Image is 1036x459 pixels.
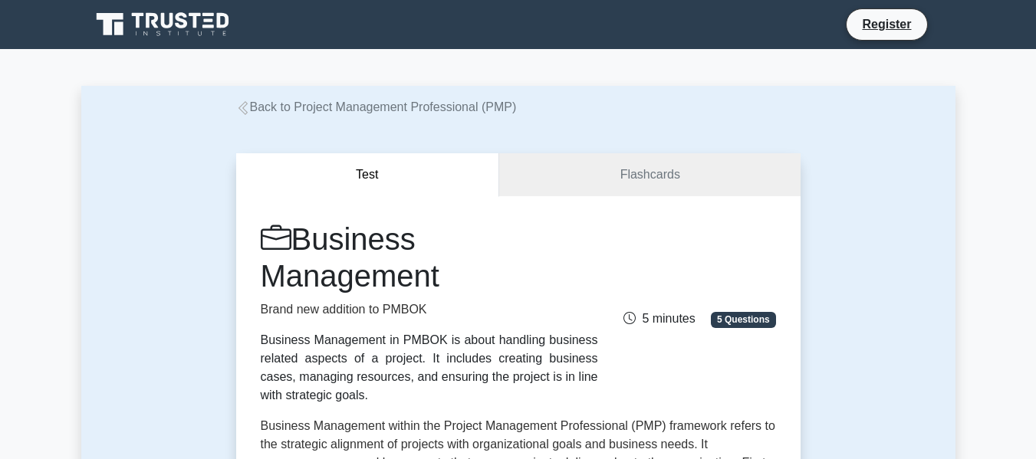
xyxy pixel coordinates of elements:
[853,15,920,34] a: Register
[261,300,598,319] p: Brand new addition to PMBOK
[261,331,598,405] div: Business Management in PMBOK is about handling business related aspects of a project. It includes...
[261,221,598,294] h1: Business Management
[236,100,517,113] a: Back to Project Management Professional (PMP)
[236,153,500,197] button: Test
[499,153,800,197] a: Flashcards
[711,312,775,327] span: 5 Questions
[623,312,695,325] span: 5 minutes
